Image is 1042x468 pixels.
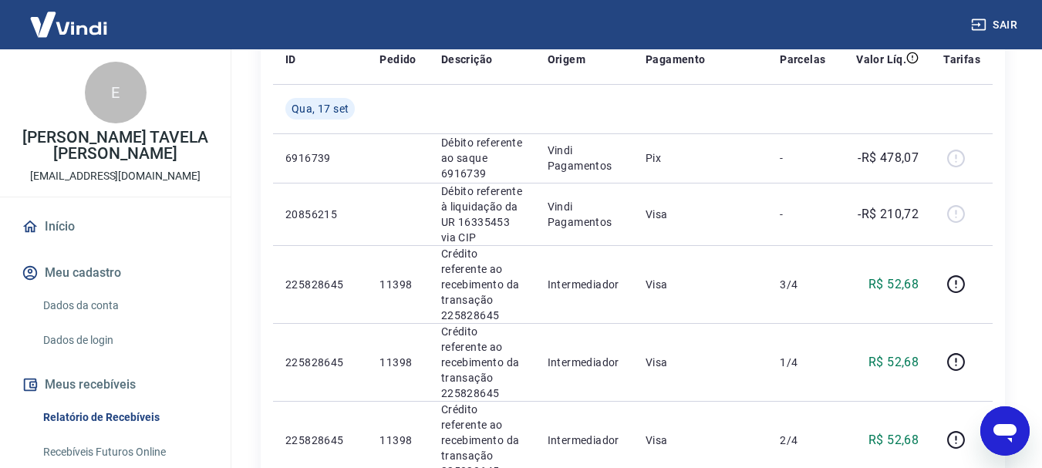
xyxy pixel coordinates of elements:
img: Vindi [19,1,119,48]
a: Dados de login [37,325,212,356]
p: R$ 52,68 [868,353,919,372]
p: Vindi Pagamentos [548,199,621,230]
p: Débito referente ao saque 6916739 [441,135,523,181]
p: Origem [548,52,585,67]
p: 20856215 [285,207,355,222]
p: - [780,207,825,222]
a: Início [19,210,212,244]
button: Meu cadastro [19,256,212,290]
a: Dados da conta [37,290,212,322]
p: Intermediador [548,355,621,370]
p: 225828645 [285,433,355,448]
p: Intermediador [548,277,621,292]
p: 11398 [379,433,416,448]
p: ID [285,52,296,67]
span: Qua, 17 set [292,101,349,116]
p: 3/4 [780,277,825,292]
p: -R$ 478,07 [858,149,919,167]
p: Intermediador [548,433,621,448]
p: Parcelas [780,52,825,67]
p: Pedido [379,52,416,67]
p: Visa [646,277,755,292]
p: Visa [646,207,755,222]
button: Meus recebíveis [19,368,212,402]
p: Vindi Pagamentos [548,143,621,173]
p: Pix [646,150,755,166]
p: - [780,150,825,166]
p: [PERSON_NAME] TAVELA [PERSON_NAME] [12,130,218,162]
iframe: Botão para abrir a janela de mensagens [980,406,1030,456]
p: 11398 [379,355,416,370]
p: Valor Líq. [856,52,906,67]
p: Visa [646,355,755,370]
p: Descrição [441,52,493,67]
p: Crédito referente ao recebimento da transação 225828645 [441,324,523,401]
a: Recebíveis Futuros Online [37,436,212,468]
p: Crédito referente ao recebimento da transação 225828645 [441,246,523,323]
p: 225828645 [285,355,355,370]
p: -R$ 210,72 [858,205,919,224]
p: [EMAIL_ADDRESS][DOMAIN_NAME] [30,168,201,184]
p: R$ 52,68 [868,275,919,294]
p: R$ 52,68 [868,431,919,449]
a: Relatório de Recebíveis [37,402,212,433]
p: 11398 [379,277,416,292]
p: Visa [646,433,755,448]
p: 2/4 [780,433,825,448]
p: Pagamento [646,52,706,67]
p: 1/4 [780,355,825,370]
p: Débito referente à liquidação da UR 16335453 via CIP [441,183,523,245]
div: E [85,62,147,123]
p: 225828645 [285,277,355,292]
button: Sair [968,11,1023,39]
p: Tarifas [943,52,980,67]
p: 6916739 [285,150,355,166]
